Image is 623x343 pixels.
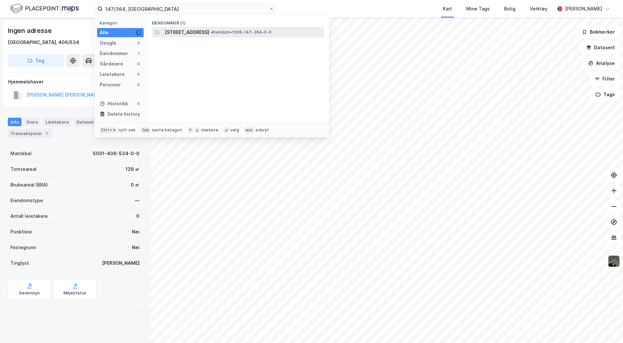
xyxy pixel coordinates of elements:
[136,30,141,35] div: 1
[10,150,32,157] div: Matrikkel
[8,38,79,46] div: [GEOGRAPHIC_DATA], 406/534
[102,259,139,267] div: [PERSON_NAME]
[141,127,151,133] div: tab
[136,61,141,67] div: 0
[100,100,128,108] div: Historikk
[8,129,52,138] div: Transaksjoner
[504,5,515,13] div: Bolig
[10,165,36,173] div: Tomteareal
[119,127,136,133] div: nytt søk
[583,57,620,70] button: Analyse
[100,29,109,37] div: Alle
[210,30,212,35] span: •
[581,41,620,54] button: Datasett
[74,118,98,126] div: Datasett
[8,25,53,36] div: Ingen adresse
[100,70,125,78] div: Leietakere
[466,5,490,13] div: Mine Tags
[131,181,139,189] div: 0 ㎡
[565,5,602,13] div: [PERSON_NAME]
[108,110,140,118] div: Delete history
[10,3,79,14] img: logo.f888ab2527a4732fd821a326f86c7f29.svg
[8,78,142,86] div: Hjemmelshaver
[576,25,620,38] button: Bokmerker
[443,5,452,13] div: Kart
[125,165,139,173] div: 129 ㎡
[136,40,141,46] div: 0
[136,51,141,56] div: 1
[590,88,620,101] button: Tags
[210,30,271,35] span: Eiendom • 1508-147-364-0-0
[43,130,50,137] div: 1
[136,101,141,106] div: 0
[100,81,121,89] div: Personer
[590,312,623,343] div: Kontrollprogram for chat
[136,82,141,87] div: 0
[10,212,48,220] div: Antall leietakere
[147,15,329,27] div: Eiendommer (1)
[8,118,22,126] div: Info
[10,259,29,267] div: Tinglyst
[136,212,139,220] div: 0
[24,118,40,126] div: Eiere
[255,127,269,133] div: avbryt
[132,228,139,236] div: Nei
[10,197,43,204] div: Eiendomstype
[135,197,139,204] div: —
[608,255,620,267] img: 9k=
[100,127,117,133] div: Ctrl + k
[132,244,139,251] div: Nei
[10,244,36,251] div: Festegrunn
[100,21,144,25] div: Kategori
[590,312,623,343] iframe: Chat Widget
[244,127,254,133] div: esc
[10,228,32,236] div: Punktleie
[201,127,218,133] div: markere
[530,5,547,13] div: Verktøy
[136,72,141,77] div: 0
[93,150,139,157] div: 5001-406-534-0-0
[152,127,182,133] div: neste kategori
[10,181,48,189] div: Bruksareal (BRA)
[43,118,71,126] div: Leietakere
[8,54,64,67] button: Tag
[103,4,269,14] input: Søk på adresse, matrikkel, gårdeiere, leietakere eller personer
[100,39,116,47] div: Google
[100,50,128,57] div: Eiendommer
[230,127,239,133] div: velg
[100,60,123,68] div: Gårdeiere
[64,291,86,296] div: Miljøstatus
[589,72,620,85] button: Filter
[19,291,40,296] div: Geoinnsyn
[165,28,209,36] span: [STREET_ADDRESS]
